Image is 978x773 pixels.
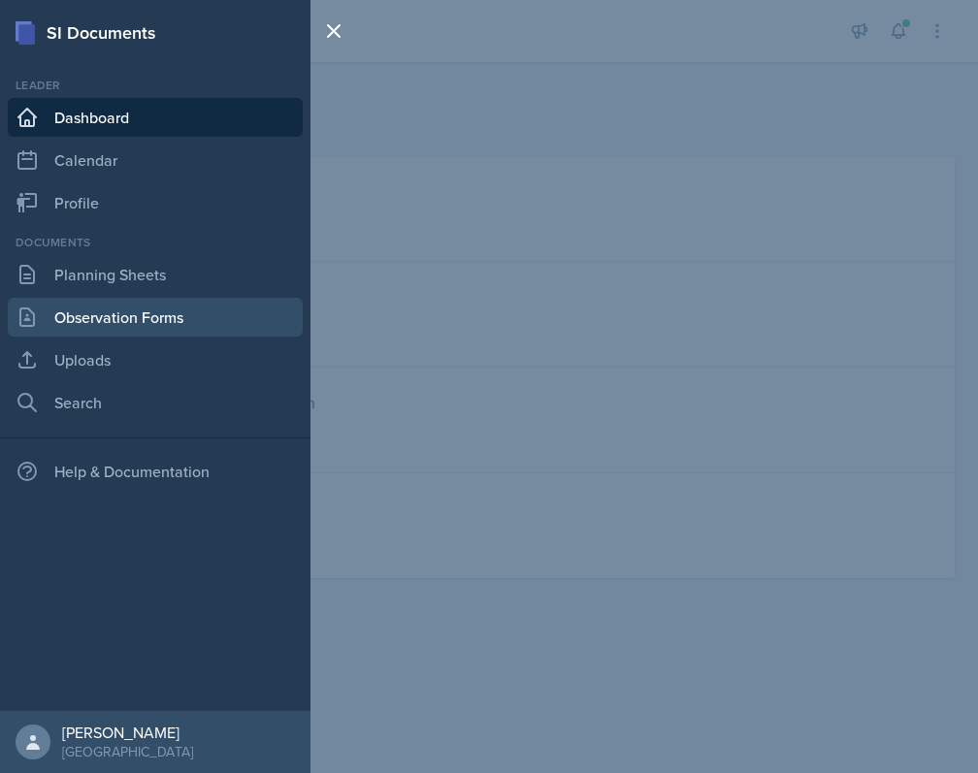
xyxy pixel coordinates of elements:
div: Help & Documentation [8,452,303,491]
a: Observation Forms [8,298,303,337]
a: Planning Sheets [8,255,303,294]
div: [PERSON_NAME] [62,723,193,742]
div: [GEOGRAPHIC_DATA] [62,742,193,761]
a: Calendar [8,141,303,179]
a: Search [8,383,303,422]
a: Dashboard [8,98,303,137]
div: Documents [8,234,303,251]
a: Uploads [8,340,303,379]
div: Leader [8,77,303,94]
a: Profile [8,183,303,222]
